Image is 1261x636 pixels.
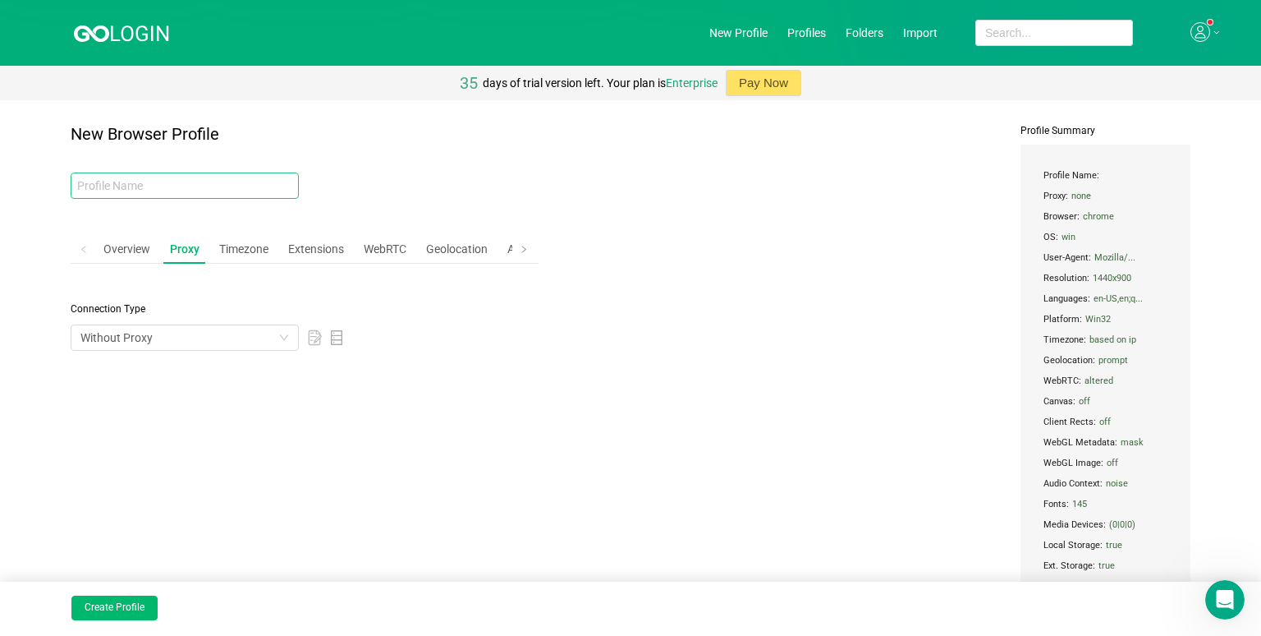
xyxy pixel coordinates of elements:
span: Mozilla/... [1094,248,1135,267]
span: WebGL Image : [1041,453,1170,473]
div: Timezone [213,234,275,265]
div: days of trial version left. Your plan is [483,66,718,100]
a: Import [903,26,938,39]
iframe: Intercom live chat [1205,580,1245,620]
i: icon: left [80,245,88,253]
span: User-Agent : [1041,247,1170,268]
i: icon: right [520,245,528,253]
span: Help [260,526,287,537]
span: Ext. Storage : [1041,555,1170,576]
div: Advanced [501,234,565,265]
span: Home [36,526,73,537]
span: Connection Type [71,302,539,316]
span: based on ip [1089,330,1136,349]
span: Profile Summary [1020,125,1190,136]
span: altered [1084,371,1113,390]
span: Canvas : [1041,391,1170,412]
span: none [1071,187,1091,205]
i: icon: down [279,333,289,344]
img: Profile image for Julie [95,26,128,59]
sup: 1 [1208,20,1213,25]
div: Send us a messageWe typically reply in under 15 minutes [16,249,312,311]
img: Profile image for Alex [33,26,66,59]
span: WebGL Metadata : [1041,432,1170,453]
input: Search... [975,20,1133,46]
span: true [1080,577,1096,596]
span: 145 [1072,495,1087,514]
span: Timezone : [1041,330,1170,350]
button: Search for help [24,200,305,233]
button: Help [219,485,328,551]
div: Geolocation [420,234,494,265]
span: mask [1121,433,1144,452]
div: Proxy [163,234,206,265]
span: true [1098,556,1115,575]
h1: New Browser Profile [71,125,539,144]
span: off [1107,454,1118,472]
span: Languages : [1041,288,1170,309]
span: Search for help [34,209,133,226]
span: Local Storage : [1041,535,1170,555]
span: Media Devices : [1041,514,1170,535]
span: prompt [1098,351,1128,370]
div: Extensions [282,234,351,265]
button: Pay Now [726,70,801,96]
div: Overview [97,234,157,265]
span: Plugins : [1041,576,1170,597]
div: 35 [460,66,478,100]
span: OS : [1041,227,1170,247]
span: Messages [136,526,193,537]
p: Hi there👋 [33,117,296,145]
span: WebRTC : [1041,371,1170,391]
span: Win32 [1085,310,1111,329]
button: Request a demo [34,450,295,483]
p: How can we help? [33,145,296,173]
a: Enterprise [666,76,718,90]
div: Send us a message [34,263,274,280]
span: en-US,en;q... [1094,289,1143,308]
div: Our senior multi-accounting specialist can show all the tips and tricks for efficient account and... [34,375,295,444]
button: Create Profile [71,596,158,620]
div: Without Proxy [80,325,153,350]
span: off [1079,392,1090,411]
span: noise [1106,474,1128,493]
a: Profiles [787,26,826,39]
span: Platform : [1041,309,1170,330]
button: Messages [109,485,218,551]
span: Client Rects : [1041,412,1170,432]
div: We typically reply in under 15 minutes [34,280,274,297]
a: New Profile [709,26,768,39]
span: Audio Context : [1041,473,1170,494]
span: Profile Name : [1041,165,1170,186]
span: off [1099,412,1111,431]
span: Fonts : [1041,494,1170,514]
a: Folders [846,26,883,39]
span: Browser : [1041,206,1170,227]
span: Geolocation : [1041,350,1170,371]
img: Profile image for Roman [64,26,97,59]
div: WebRTC [357,234,413,265]
span: ( 0 | 0 | 0 ) [1109,515,1135,534]
span: win [1062,228,1075,247]
span: 1440x900 [1093,269,1131,288]
div: Close [282,26,312,56]
i: icon: database [329,330,344,345]
input: Profile Name [71,173,299,199]
span: true [1106,536,1122,555]
span: Proxy : [1041,186,1170,206]
h2: Get top tips from senior multi-accounting expert for free [34,334,295,368]
span: chrome [1083,207,1114,226]
span: Resolution : [1041,268,1170,288]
